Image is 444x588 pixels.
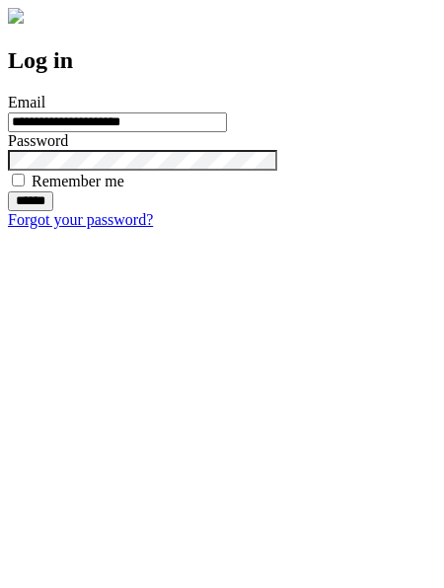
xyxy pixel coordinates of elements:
a: Forgot your password? [8,211,153,228]
label: Email [8,94,45,110]
label: Password [8,132,68,149]
label: Remember me [32,173,124,189]
h2: Log in [8,47,436,74]
img: logo-4e3dc11c47720685a147b03b5a06dd966a58ff35d612b21f08c02c0306f2b779.png [8,8,24,24]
